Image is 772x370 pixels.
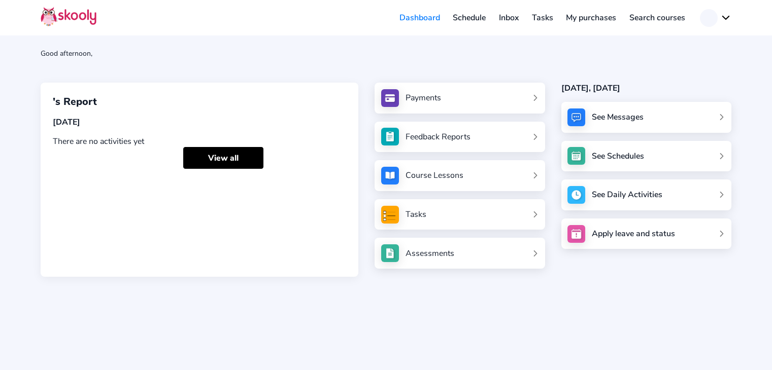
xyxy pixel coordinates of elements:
img: see_atten.jpg [381,128,399,145]
div: [DATE], [DATE] [561,83,731,94]
a: View all [183,147,263,169]
img: tasksForMpWeb.png [381,206,399,224]
img: payments.jpg [381,89,399,107]
div: See Schedules [592,151,644,162]
a: Tasks [525,10,560,26]
div: There are no activities yet [53,136,346,147]
div: Payments [406,92,441,103]
span: 's Report [53,95,97,108]
img: schedule.jpg [567,147,585,165]
div: [DATE] [53,117,346,128]
a: My purchases [559,10,623,26]
div: Course Lessons [406,170,463,181]
img: messages.jpg [567,108,585,126]
div: Apply leave and status [592,228,675,239]
a: Assessments [381,244,539,262]
a: Course Lessons [381,167,539,184]
img: assessments.jpg [381,244,399,262]
a: Inbox [492,10,525,26]
a: See Daily Activities [561,179,731,210]
a: Dashboard [393,10,447,26]
a: Schedule [447,10,493,26]
a: Tasks [381,206,539,224]
div: Tasks [406,209,426,220]
div: See Messages [592,112,644,123]
a: Apply leave and status [561,218,731,249]
img: Skooly [41,7,96,26]
a: Payments [381,89,539,107]
div: Good afternoon, [41,49,731,58]
img: activity.jpg [567,186,585,204]
a: Search courses [623,10,692,26]
img: courses.jpg [381,167,399,184]
div: See Daily Activities [592,189,662,200]
div: Assessments [406,248,454,259]
button: chevron down outline [700,9,731,27]
img: apply_leave.jpg [567,225,585,243]
a: See Schedules [561,141,731,172]
a: Feedback Reports [381,128,539,145]
div: Feedback Reports [406,131,471,142]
